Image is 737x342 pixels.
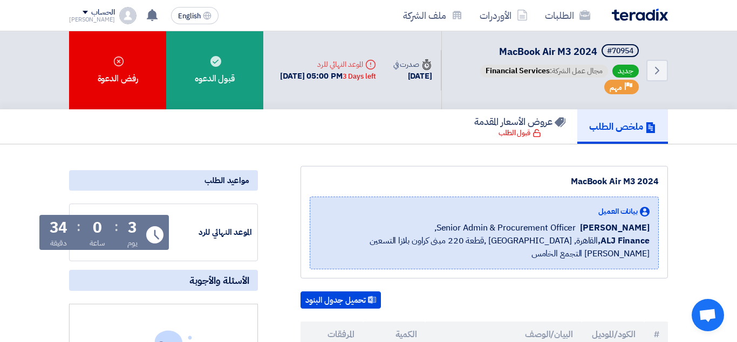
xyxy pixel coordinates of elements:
[393,70,432,82] div: [DATE]
[119,7,137,24] img: profile_test.png
[171,7,219,24] button: English
[394,3,471,28] a: ملف الشركة
[189,274,249,287] span: الأسئلة والأجوبة
[280,70,376,82] div: [DATE] 05:00 PM
[166,31,263,109] div: قبول الدعوه
[692,299,724,331] a: Open chat
[536,3,599,28] a: الطلبات
[589,120,656,132] h5: ملخص الطلب
[486,65,550,76] span: Financial Services
[91,8,114,17] div: الحساب
[577,109,668,144] a: ملخص الطلب
[474,115,565,128] h5: عروض الأسعار المقدمة
[580,221,650,234] span: [PERSON_NAME]
[598,206,638,217] span: بيانات العميل
[499,44,597,59] span: MacBook Air M3 2024
[319,234,650,260] span: القاهرة, [GEOGRAPHIC_DATA] ,قطعة 220 مبنى كراون بلازا التسعين [PERSON_NAME] التجمع الخامس
[178,12,201,20] span: English
[434,221,576,234] span: Senior Admin & Procurement Officer,
[499,128,541,138] div: قبول الطلب
[610,82,622,93] span: مهم
[607,47,633,55] div: #70954
[301,291,381,309] button: تحميل جدول البنود
[90,238,105,249] div: ساعة
[310,175,659,188] div: MacBook Air M3 2024
[462,109,577,144] a: عروض الأسعار المقدمة قبول الطلب
[128,220,137,235] div: 3
[478,44,641,59] h5: MacBook Air M3 2024
[114,217,118,236] div: :
[612,65,639,78] span: جديد
[280,59,376,70] div: الموعد النهائي للرد
[69,170,258,191] div: مواعيد الطلب
[50,220,68,235] div: 34
[598,234,650,247] b: ALJ Finance,
[93,220,102,235] div: 0
[127,238,138,249] div: يوم
[77,217,80,236] div: :
[50,238,67,249] div: دقيقة
[393,59,432,70] div: صدرت في
[471,3,536,28] a: الأوردرات
[612,9,668,21] img: Teradix logo
[480,65,608,78] span: مجال عمل الشركة:
[171,226,252,239] div: الموعد النهائي للرد
[343,71,376,82] div: 3 Days left
[69,17,115,23] div: [PERSON_NAME]
[69,31,166,109] div: رفض الدعوة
